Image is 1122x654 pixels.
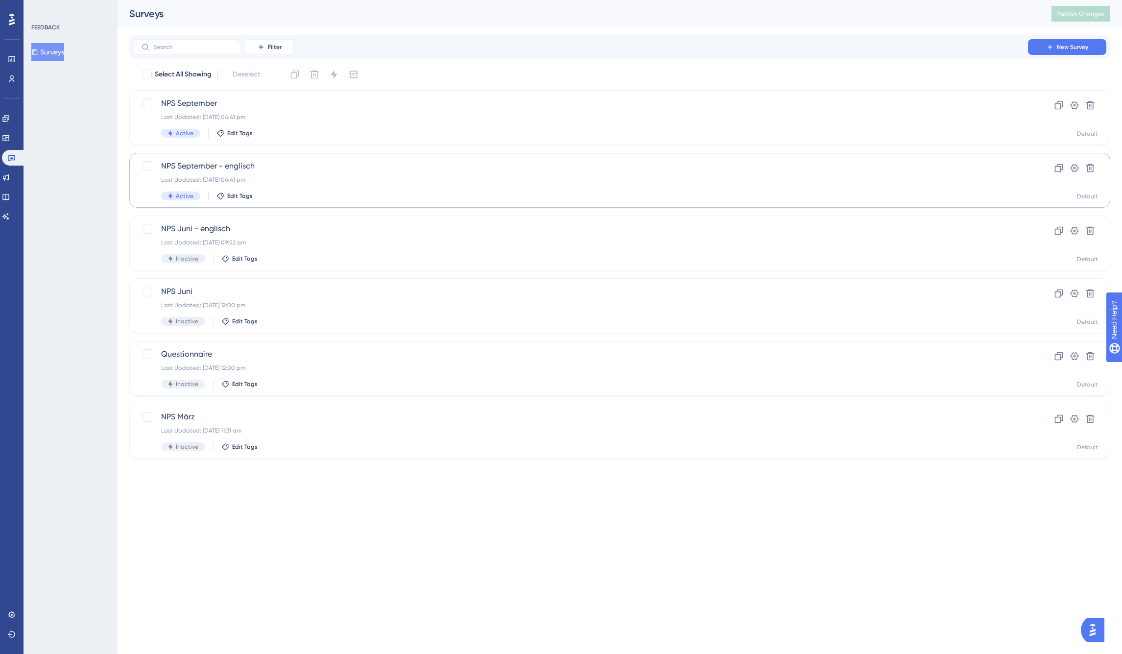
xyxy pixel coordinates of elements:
span: NPS Juni - englisch [161,223,1000,235]
div: Last Updated: [DATE] 09:52 am [161,239,1000,246]
input: Search [153,44,233,50]
div: Default [1077,381,1098,388]
div: Default [1077,318,1098,326]
button: Edit Tags [221,443,258,451]
button: Publish Changes [1051,6,1110,22]
span: Inactive [176,317,198,325]
span: Deselect [233,69,260,80]
span: Inactive [176,443,198,451]
div: Last Updated: [DATE] 04:41 pm [161,176,1000,184]
div: Last Updated: [DATE] 11:31 am [161,427,1000,435]
div: Default [1077,130,1098,138]
span: Active [176,129,193,137]
button: Edit Tags [221,317,258,325]
span: NPS September [161,97,1000,109]
button: Surveys [31,43,64,61]
div: Default [1077,443,1098,451]
button: Edit Tags [216,129,253,137]
iframe: UserGuiding AI Assistant Launcher [1081,615,1110,645]
button: Edit Tags [221,255,258,263]
span: NPS September - englisch [161,160,1000,172]
span: Edit Tags [232,380,258,388]
span: Edit Tags [227,192,253,200]
button: Filter [245,39,294,55]
span: Edit Tags [227,129,253,137]
span: Inactive [176,255,198,263]
div: Last Updated: [DATE] 04:41 pm [161,113,1000,121]
span: Edit Tags [232,317,258,325]
span: Filter [268,43,282,51]
div: FEEDBACK [31,24,60,31]
span: Edit Tags [232,443,258,451]
div: Default [1077,193,1098,200]
span: Active [176,192,193,200]
div: Surveys [129,7,1027,21]
span: Need Help? [23,2,61,14]
span: Inactive [176,380,198,388]
span: Publish Changes [1057,10,1104,18]
span: Edit Tags [232,255,258,263]
button: Deselect [224,66,269,83]
span: NPS Juni [161,286,1000,297]
div: Last Updated: [DATE] 12:00 pm [161,364,1000,372]
div: Default [1077,255,1098,263]
span: Questionnaire [161,348,1000,360]
div: Last Updated: [DATE] 12:00 pm [161,301,1000,309]
button: Edit Tags [221,380,258,388]
span: NPS März [161,411,1000,423]
span: Select All Showing [155,69,212,80]
button: Edit Tags [216,192,253,200]
button: New Survey [1028,39,1106,55]
span: New Survey [1057,43,1088,51]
